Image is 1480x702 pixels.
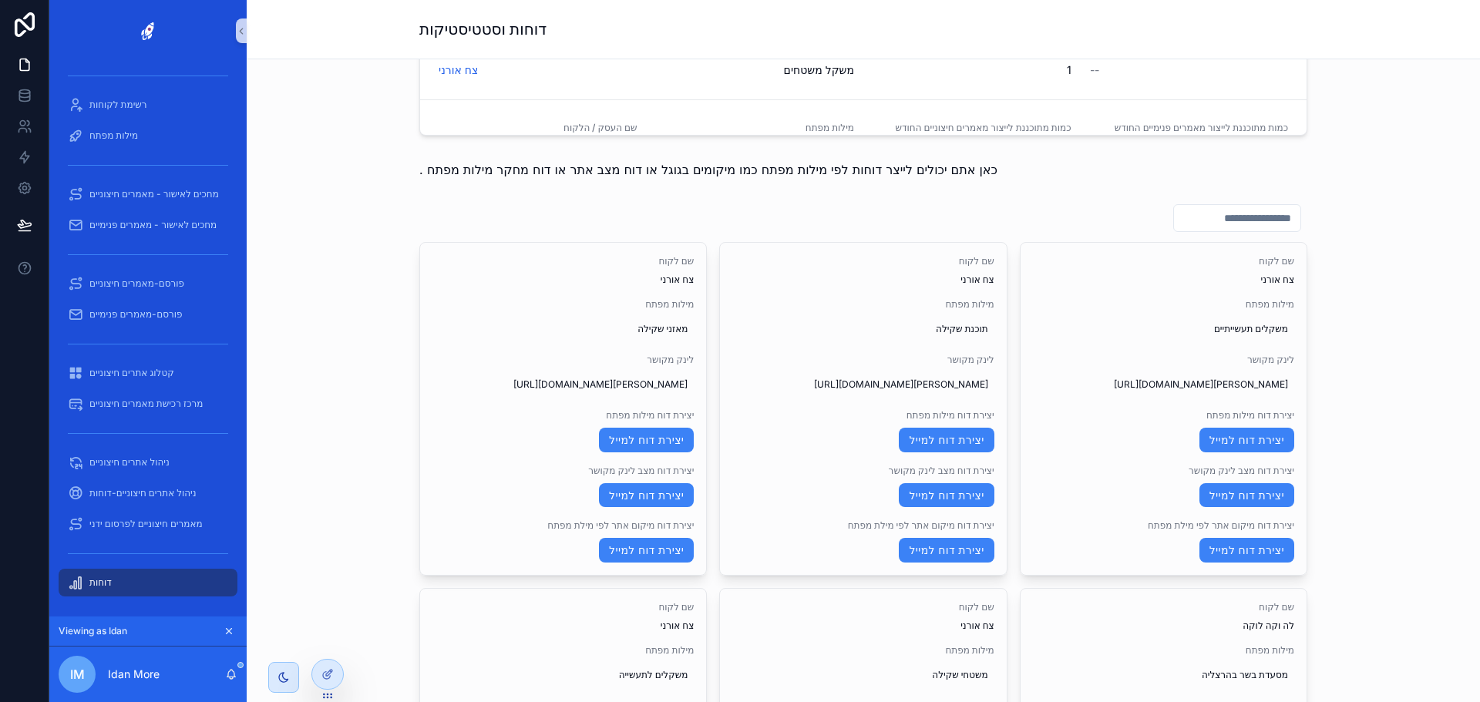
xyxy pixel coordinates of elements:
a: ניהול אתרים חיצוניים-דוחות [59,479,237,507]
span: יצירת דוח מצב לינק מקושר [732,465,994,477]
span: IM [70,665,85,684]
span: שם העסק / הלקוח [439,122,637,134]
span: מילות מפתח [732,644,994,657]
span: צח אורני [732,620,994,632]
span: יצירת דוח מיקום אתר לפי מילת מפתח [432,519,694,532]
span: שם לקוח [1033,255,1294,267]
span: מאזני שקילה [439,323,688,335]
span: מילות מפתח [89,129,138,142]
span: צח אורני [1033,274,1294,286]
span: כאן אתם יכולים לייצר דוחות לפי מילות מפתח כמו מיקומים בגוגל או דוח מצב אתר או דוח מחקר מילות מפתח . [419,162,997,177]
span: [URL][DOMAIN_NAME][PERSON_NAME] [439,378,688,391]
span: משקלים תעשייתיים [1039,323,1288,335]
a: יצירת דוח למייל [1199,538,1294,563]
a: פורסם-מאמרים פנימיים [59,301,237,328]
div: scrollable content [49,62,247,616]
span: מילות מפתח [432,298,694,311]
a: רשימת לקוחות [59,91,237,119]
span: Viewing as Idan [59,625,127,637]
span: משטחי שקילה [738,669,987,681]
span: פורסם-מאמרים חיצוניים [89,277,184,290]
span: צח אורני [432,620,694,632]
a: יצירת דוח למייל [899,538,994,563]
span: ניהול אתרים חיצוניים [89,456,170,469]
span: פורסם-מאמרים פנימיים [89,308,183,321]
span: מאמרים חיצוניים לפרסום ידני [89,518,203,530]
span: מחכים לאישור - מאמרים פנימיים [89,219,217,231]
a: יצירת דוח למייל [599,428,694,452]
span: מרכז רכישת מאמרים חיצוניים [89,398,203,410]
span: מחכים לאישור - מאמרים חיצוניים [89,188,219,200]
span: מילות מפתח [1033,644,1294,657]
span: תוכנת שקילה [738,323,987,335]
span: קטלוג אתרים חיצוניים [89,367,174,379]
span: שם לקוח [732,255,994,267]
a: מרכז רכישת מאמרים חיצוניים [59,390,237,418]
a: יצירת דוח למייל [1199,483,1294,508]
span: כמות מתוכננת לייצור מאמרים פנימיים החודש [1090,122,1289,134]
span: משקלים לתעשייה [439,669,688,681]
span: דוחות [89,576,112,589]
span: מסעדת בשר בהרצליה [1039,669,1288,681]
a: מחכים לאישור - מאמרים פנימיים [59,211,237,239]
span: לינק מקושר [432,354,694,366]
span: יצירת דוח מילות מפתח [1033,409,1294,422]
span: רשימת לקוחות [89,99,147,111]
a: מאמרים חיצוניים לפרסום ידני [59,510,237,538]
a: יצירת דוח למייל [599,538,694,563]
span: צח אורני [432,274,694,286]
span: כמות מתוכננת לייצור מאמרים חיצוניים החודש [873,122,1071,134]
span: מילות מפתח [432,644,694,657]
img: App logo [133,18,163,43]
span: יצירת דוח מיקום אתר לפי מילת מפתח [1033,519,1294,532]
span: שם לקוח [432,255,694,267]
span: לינק מקושר [732,354,994,366]
a: יצירת דוח למייל [1199,428,1294,452]
span: שם לקוח [432,601,694,613]
span: משקל משטחים [656,62,855,78]
a: מחכים לאישור - מאמרים חיצוניים [59,180,237,208]
span: לה וקה לוקה [1033,620,1294,632]
a: יצירת דוח למייל [899,428,994,452]
span: 1 [873,62,1071,78]
span: יצירת דוח מיקום אתר לפי מילת מפתח [732,519,994,532]
span: שם לקוח [732,601,994,613]
span: ניהול אתרים חיצוניים-דוחות [89,487,197,499]
a: פורסם-מאמרים חיצוניים [59,270,237,297]
span: [URL][DOMAIN_NAME][PERSON_NAME] [1039,378,1288,391]
a: קטלוג אתרים חיצוניים [59,359,237,387]
span: יצירת דוח מילות מפתח [432,409,694,422]
span: -- [1090,62,1099,78]
span: לינק מקושר [1033,354,1294,366]
a: דוחות [59,569,237,596]
a: צח אורני [439,62,478,78]
span: יצירת דוח מילות מפתח [732,409,994,422]
a: יצירת דוח למייל [899,483,994,508]
span: צח אורני [732,274,994,286]
span: [URL][DOMAIN_NAME][PERSON_NAME] [738,378,987,391]
a: יצירת דוח למייל [599,483,694,508]
a: ניהול אתרים חיצוניים [59,448,237,476]
h1: דוחות וסטטיסטיקות [419,18,547,40]
span: יצירת דוח מצב לינק מקושר [432,465,694,477]
span: שם לקוח [1033,601,1294,613]
span: מילות מפתח [1033,298,1294,311]
span: מילות מפתח [732,298,994,311]
span: יצירת דוח מצב לינק מקושר [1033,465,1294,477]
a: מילות מפתח [59,122,237,149]
p: Idan More [108,667,160,682]
span: מילות מפתח [656,122,855,134]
